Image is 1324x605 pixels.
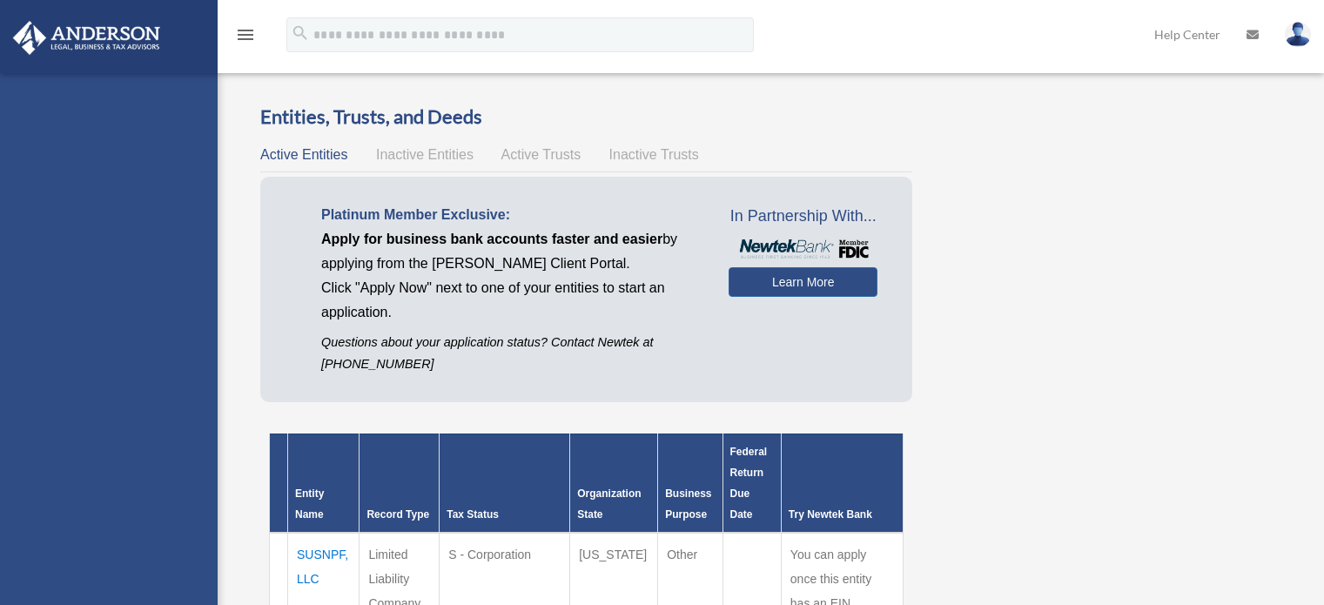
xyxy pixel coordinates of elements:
span: Apply for business bank accounts faster and easier [321,232,662,246]
span: In Partnership With... [729,203,877,231]
p: by applying from the [PERSON_NAME] Client Portal. [321,227,702,276]
img: Anderson Advisors Platinum Portal [8,21,165,55]
i: search [291,24,310,43]
a: menu [235,30,256,45]
th: Tax Status [440,434,570,533]
img: NewtekBankLogoSM.png [737,239,869,259]
span: Active Entities [260,147,347,162]
th: Record Type [360,434,440,533]
th: Federal Return Due Date [722,434,781,533]
p: Questions about your application status? Contact Newtek at [PHONE_NUMBER] [321,332,702,375]
h3: Entities, Trusts, and Deeds [260,104,912,131]
span: Inactive Entities [376,147,474,162]
div: Try Newtek Bank [789,504,897,525]
a: Learn More [729,267,877,297]
p: Click "Apply Now" next to one of your entities to start an application. [321,276,702,325]
span: Active Trusts [501,147,581,162]
th: Business Purpose [658,434,722,533]
th: Organization State [570,434,658,533]
img: User Pic [1285,22,1311,47]
span: Inactive Trusts [609,147,699,162]
th: Entity Name [288,434,360,533]
i: menu [235,24,256,45]
p: Platinum Member Exclusive: [321,203,702,227]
